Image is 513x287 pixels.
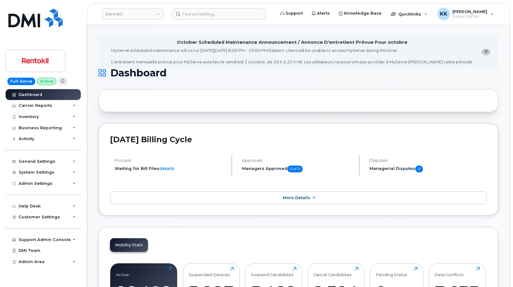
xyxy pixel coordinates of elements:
h5: Managers Approved [242,166,354,172]
div: Cancel Candidates [313,267,352,277]
div: October Scheduled Maintenance Announcement / Annonce D'entretient Prévue Pour octobre [177,39,407,46]
h2: [DATE] Billing Cycle [110,135,487,144]
span: 0 of 0 [287,166,303,172]
h5: Managerial Disputes [369,166,487,172]
h4: Process [115,158,226,163]
div: Suspend Candidates [251,267,294,277]
div: Suspended Devices [189,267,230,277]
div: Pending Status [376,267,407,277]
iframe: Messenger Launcher [486,260,508,282]
h4: Approvals [242,158,354,163]
span: More Details [283,195,310,200]
button: close notification [482,49,490,55]
li: Waiting for Bill Files [115,166,226,171]
div: MyServe scheduled maintenance will occur [DATE][DATE] 8:00 PM - 10:00 PM Eastern. Users will be u... [111,48,473,65]
a: details [159,166,174,171]
h4: Disputes [369,158,487,163]
span: 0 [415,166,423,172]
div: Active [116,267,129,277]
div: Data Conflicts [434,267,464,277]
span: Dashboard [110,68,167,78]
